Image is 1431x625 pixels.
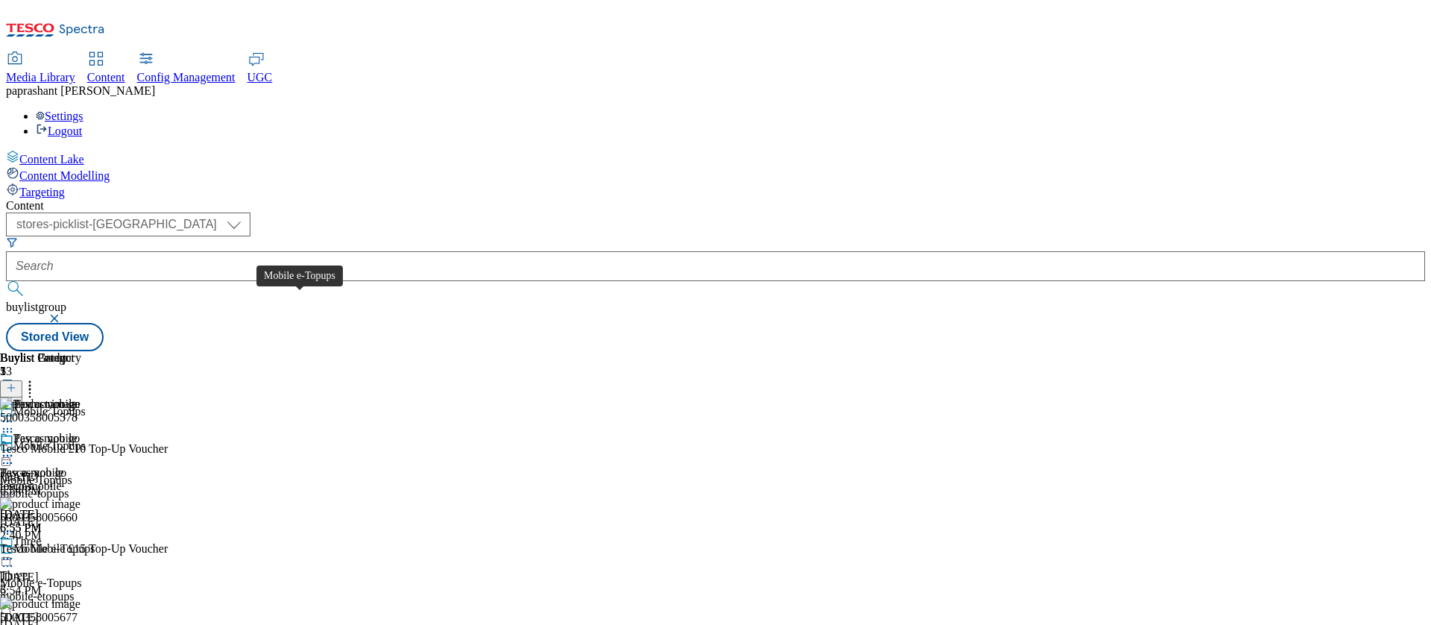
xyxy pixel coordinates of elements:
svg: Search Filters [6,236,18,248]
span: pa [6,84,17,97]
a: Config Management [137,53,236,84]
a: UGC [247,53,273,84]
a: Logout [36,125,82,137]
span: Media Library [6,71,75,84]
span: Content Lake [19,153,84,166]
input: Search [6,251,1425,281]
a: Content [87,53,125,84]
a: Settings [36,110,83,122]
a: Content Lake [6,150,1425,166]
span: UGC [247,71,273,84]
span: Content Modelling [19,169,110,182]
span: buylistgroup [6,301,66,313]
a: Media Library [6,53,75,84]
span: Config Management [137,71,236,84]
a: Targeting [6,183,1425,199]
button: Stored View [6,323,104,351]
span: Content [87,71,125,84]
span: Targeting [19,186,65,198]
a: Content Modelling [6,166,1425,183]
div: Content [6,199,1425,213]
span: prashant [PERSON_NAME] [17,84,155,97]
